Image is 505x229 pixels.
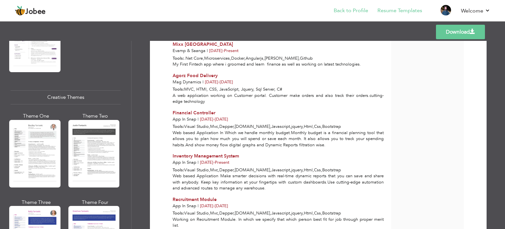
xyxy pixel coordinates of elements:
[173,41,233,47] span: Mixx [GEOGRAPHIC_DATA]
[173,203,196,209] span: App In Snap
[15,6,46,16] a: Jobee
[11,90,121,104] div: Creative Themes
[70,113,121,120] div: Theme Two
[70,199,121,206] div: Theme Four
[173,159,196,165] span: App In Snap
[200,159,229,165] span: [DATE] Present
[173,153,239,159] span: Inventory Management System
[213,116,215,122] span: -
[223,48,224,54] span: -
[173,167,184,173] span: Tools:
[203,79,204,85] span: |
[169,93,388,105] div: A web application working on Customer portal. Customer make orders and also track their orders.cu...
[207,48,208,54] span: |
[184,167,341,173] span: Visual Studio,Mvc,Dapper,[DOMAIN_NAME],Javascript,jquery,Html,Css,Bootstrap
[184,86,282,92] span: MVC, HTMl, CSS, JavaScript, Jquery, Sql Server, C#
[169,173,388,191] div: Web based Application Make smarter decisions with real-time dynamic reports that you can save and...
[25,8,46,15] span: Jobee
[184,210,341,216] span: Visual Studio,Mvc,Dapper,[DOMAIN_NAME],Javascript,jquery,Html,Css,Bootstrap
[173,116,196,122] span: App In Snap
[334,7,368,14] a: Back to Profile
[11,199,62,206] div: Theme Three
[173,86,184,92] span: Tools:
[173,210,184,216] span: Tools:
[173,48,205,54] span: Evamp & Saanga
[173,72,218,79] span: Agorz Food Delivery
[184,124,341,129] span: Visual Studio,Mvc,Dapper,[DOMAIN_NAME],Javascript,jquery,Html,Css,Bootstrap
[213,203,215,209] span: -
[200,116,228,122] span: [DATE] [DATE]
[198,159,199,165] span: |
[169,61,388,68] div: My First Fintech app where i groomed and learn finance as well as working on latest technologies.
[436,25,485,39] a: Download
[173,55,184,61] span: Tools:
[209,48,239,54] span: [DATE] Present
[173,196,217,203] span: Recruitment Module
[173,110,215,116] span: Financial Controller
[11,113,62,120] div: Theme One
[213,159,215,165] span: -
[205,79,233,85] span: [DATE] [DATE]
[15,6,25,16] img: jobee.io
[169,216,388,229] div: Working on Recruitment Module. In which we specify that which person best fit for job through pro...
[184,55,313,61] span: .Net Core,Microservices,Docker,Angularjs,[PERSON_NAME],Github
[169,130,388,148] div: Web based Application In Which we handle monthly budget.Monthly budget is a financial planning to...
[200,203,228,209] span: [DATE] [DATE]
[461,7,490,15] a: Welcome
[218,79,220,85] span: -
[441,5,451,15] img: Profile Img
[198,203,199,209] span: |
[173,79,201,85] span: Mag dynamics
[377,7,422,14] a: Resume Templates
[173,124,184,129] span: Tools:
[198,116,199,122] span: |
